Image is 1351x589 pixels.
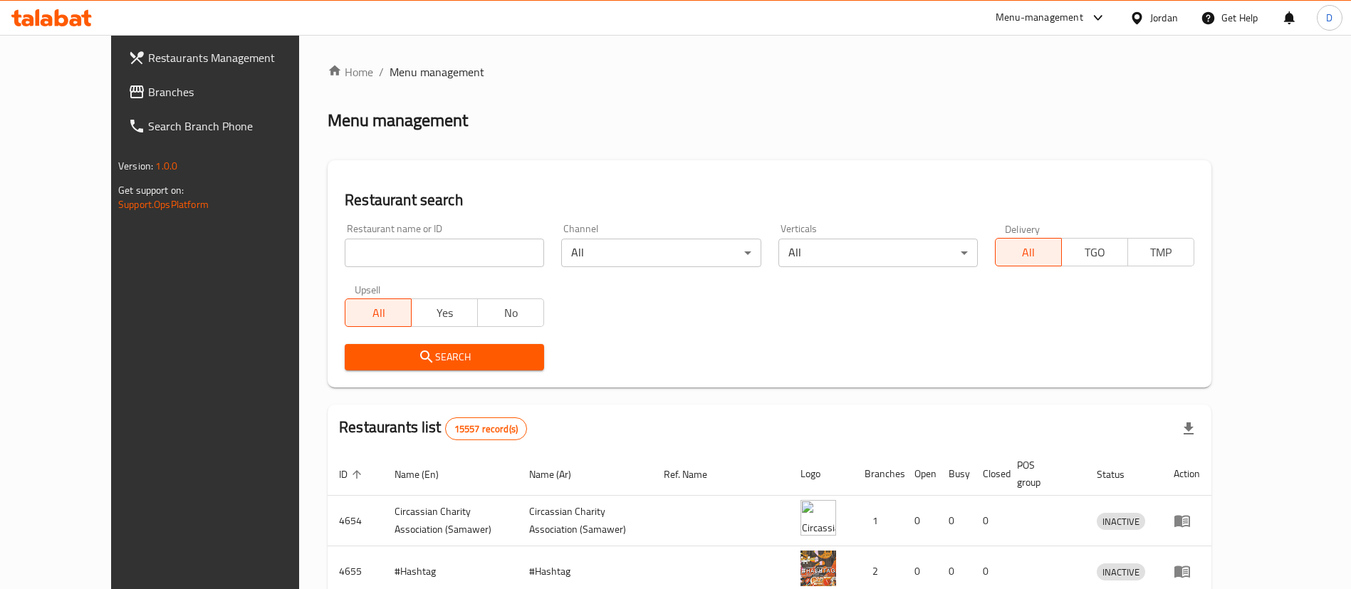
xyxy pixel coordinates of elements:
span: All [351,303,406,323]
div: Menu [1174,563,1200,580]
span: Restaurants Management [148,49,325,66]
td: 0 [971,496,1006,546]
span: Name (En) [395,466,457,483]
div: Menu-management [996,9,1083,26]
span: Branches [148,83,325,100]
span: Yes [417,303,472,323]
span: D [1326,10,1332,26]
button: Search [345,344,544,370]
span: Ref. Name [664,466,726,483]
span: INACTIVE [1097,514,1145,530]
span: Name (Ar) [529,466,590,483]
td: 0 [903,496,937,546]
a: Restaurants Management [117,41,337,75]
div: All [778,239,978,267]
span: 1.0.0 [155,157,177,175]
th: Action [1162,452,1211,496]
td: 4654 [328,496,383,546]
th: Closed [971,452,1006,496]
div: Total records count [445,417,527,440]
h2: Restaurant search [345,189,1194,211]
td: 0 [937,496,971,546]
h2: Menu management [328,109,468,132]
span: TMP [1134,242,1189,263]
span: Search [356,348,533,366]
th: Busy [937,452,971,496]
th: Open [903,452,937,496]
span: POS group [1017,457,1068,491]
a: Home [328,63,373,80]
td: 1 [853,496,903,546]
h2: Restaurants list [339,417,527,440]
button: TMP [1127,238,1194,266]
div: Jordan [1150,10,1178,26]
img: #Hashtag [800,551,836,586]
td: ​Circassian ​Charity ​Association​ (Samawer) [383,496,518,546]
button: Yes [411,298,478,327]
span: Search Branch Phone [148,118,325,135]
span: Get support on: [118,181,184,199]
span: 15557 record(s) [446,422,526,436]
span: Status [1097,466,1143,483]
nav: breadcrumb [328,63,1211,80]
span: INACTIVE [1097,564,1145,580]
a: Search Branch Phone [117,109,337,143]
span: Menu management [390,63,484,80]
input: Search for restaurant name or ID.. [345,239,544,267]
button: TGO [1061,238,1128,266]
label: Upsell [355,284,381,294]
a: Branches [117,75,337,109]
label: Delivery [1005,224,1040,234]
span: All [1001,242,1056,263]
div: Export file [1172,412,1206,446]
a: Support.OpsPlatform [118,195,209,214]
img: ​Circassian ​Charity ​Association​ (Samawer) [800,500,836,536]
button: All [345,298,412,327]
span: Version: [118,157,153,175]
th: Logo [789,452,853,496]
div: Menu [1174,512,1200,529]
span: ID [339,466,366,483]
span: TGO [1068,242,1122,263]
div: All [561,239,761,267]
td: ​Circassian ​Charity ​Association​ (Samawer) [518,496,652,546]
button: All [995,238,1062,266]
button: No [477,298,544,327]
span: No [484,303,538,323]
div: INACTIVE [1097,563,1145,580]
li: / [379,63,384,80]
th: Branches [853,452,903,496]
